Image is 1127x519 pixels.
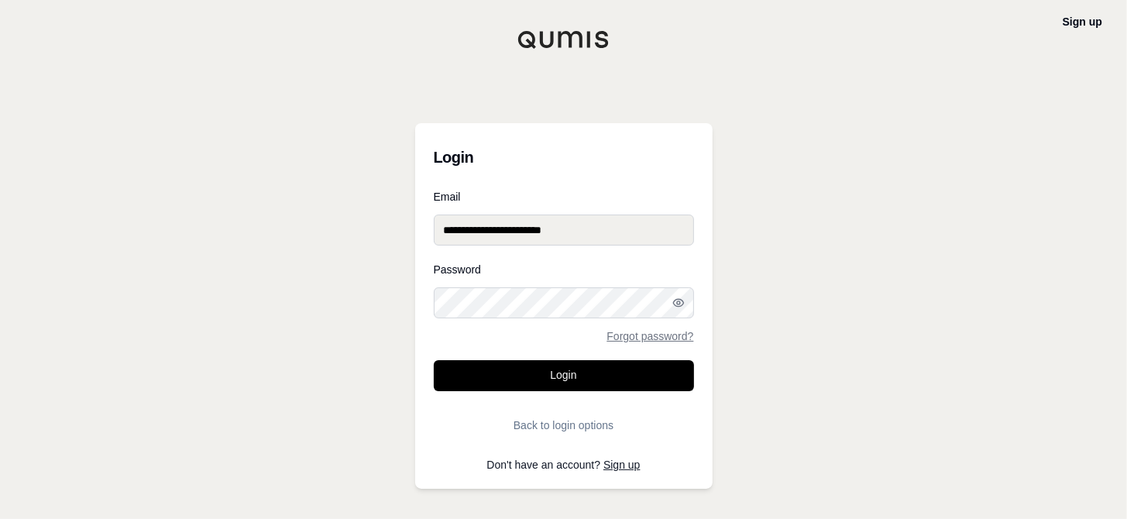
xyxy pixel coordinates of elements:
button: Login [434,360,694,391]
a: Sign up [603,459,640,471]
label: Password [434,264,694,275]
h3: Login [434,142,694,173]
a: Forgot password? [606,331,693,342]
img: Qumis [517,30,610,49]
a: Sign up [1063,15,1102,28]
p: Don't have an account? [434,459,694,470]
button: Back to login options [434,410,694,441]
label: Email [434,191,694,202]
